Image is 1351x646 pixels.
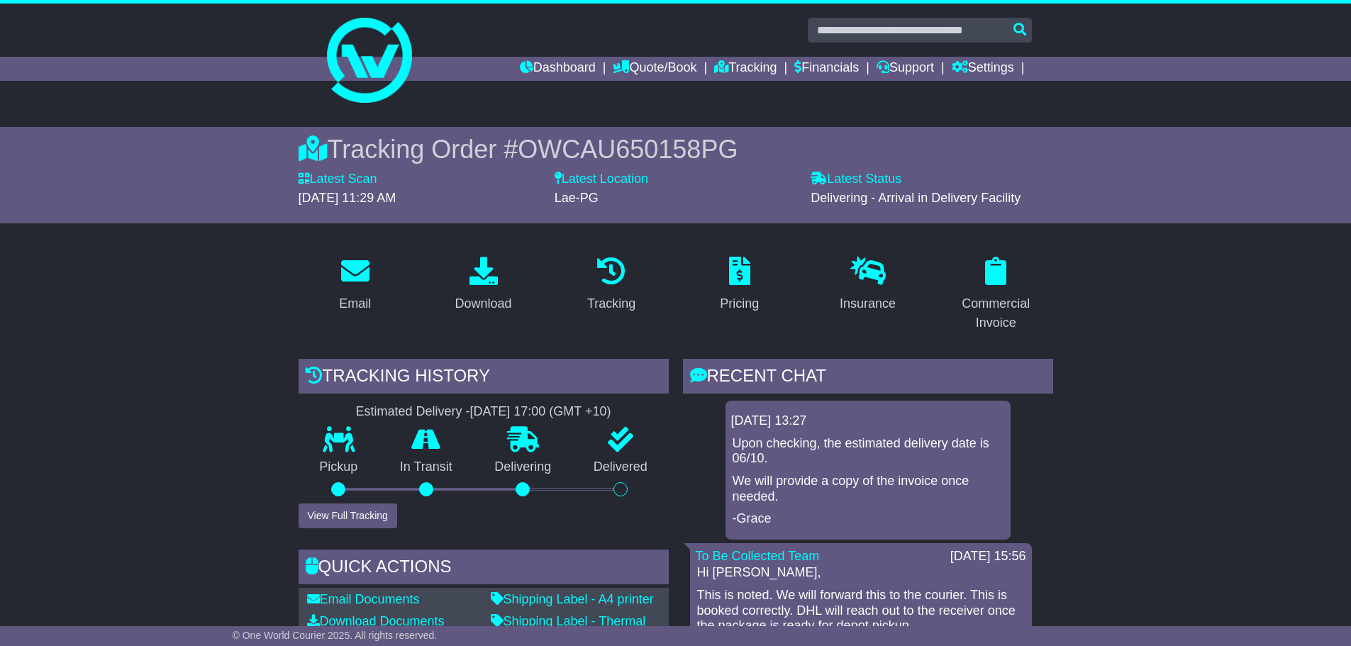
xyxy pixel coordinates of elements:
a: Email Documents [307,592,420,606]
a: Download Documents [307,614,445,628]
a: Financials [794,57,859,81]
span: Delivering - Arrival in Delivery Facility [811,191,1021,205]
div: Insurance [840,294,896,313]
a: Download [445,252,521,318]
div: Tracking [587,294,635,313]
a: Shipping Label - Thermal printer [491,614,646,644]
span: © One World Courier 2025. All rights reserved. [233,630,438,641]
p: Pickup [299,460,379,475]
a: Email [330,252,380,318]
div: RECENT CHAT [683,359,1053,397]
p: Upon checking, the estimated delivery date is 06/10. [733,436,1003,467]
p: Hi [PERSON_NAME], [697,565,1025,581]
a: Insurance [830,252,905,318]
a: Tracking [714,57,777,81]
p: Delivered [572,460,669,475]
p: In Transit [379,460,474,475]
div: [DATE] 15:56 [950,549,1026,564]
p: This is noted. We will forward this to the courier. This is booked correctly. DHL will reach out ... [697,588,1025,634]
a: Dashboard [520,57,596,81]
a: Commercial Invoice [939,252,1053,338]
div: Commercial Invoice [948,294,1044,333]
a: Tracking [578,252,645,318]
a: Settings [952,57,1014,81]
label: Latest Status [811,172,901,187]
div: Tracking history [299,359,669,397]
a: To Be Collected Team [696,549,820,563]
span: [DATE] 11:29 AM [299,191,396,205]
a: Shipping Label - A4 printer [491,592,654,606]
div: Email [339,294,371,313]
div: Download [455,294,511,313]
label: Latest Scan [299,172,377,187]
p: Delivering [474,460,573,475]
div: Tracking Order # [299,134,1053,165]
p: We will provide a copy of the invoice once needed. [733,474,1003,504]
p: -Grace [733,511,1003,527]
div: [DATE] 13:27 [731,413,1005,429]
div: Pricing [720,294,759,313]
a: Support [877,57,934,81]
label: Latest Location [555,172,648,187]
button: View Full Tracking [299,503,397,528]
a: Pricing [711,252,768,318]
span: OWCAU650158PG [518,135,738,164]
div: [DATE] 17:00 (GMT +10) [470,404,611,420]
span: Lae-PG [555,191,599,205]
div: Quick Actions [299,550,669,588]
a: Quote/Book [613,57,696,81]
div: Estimated Delivery - [299,404,669,420]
